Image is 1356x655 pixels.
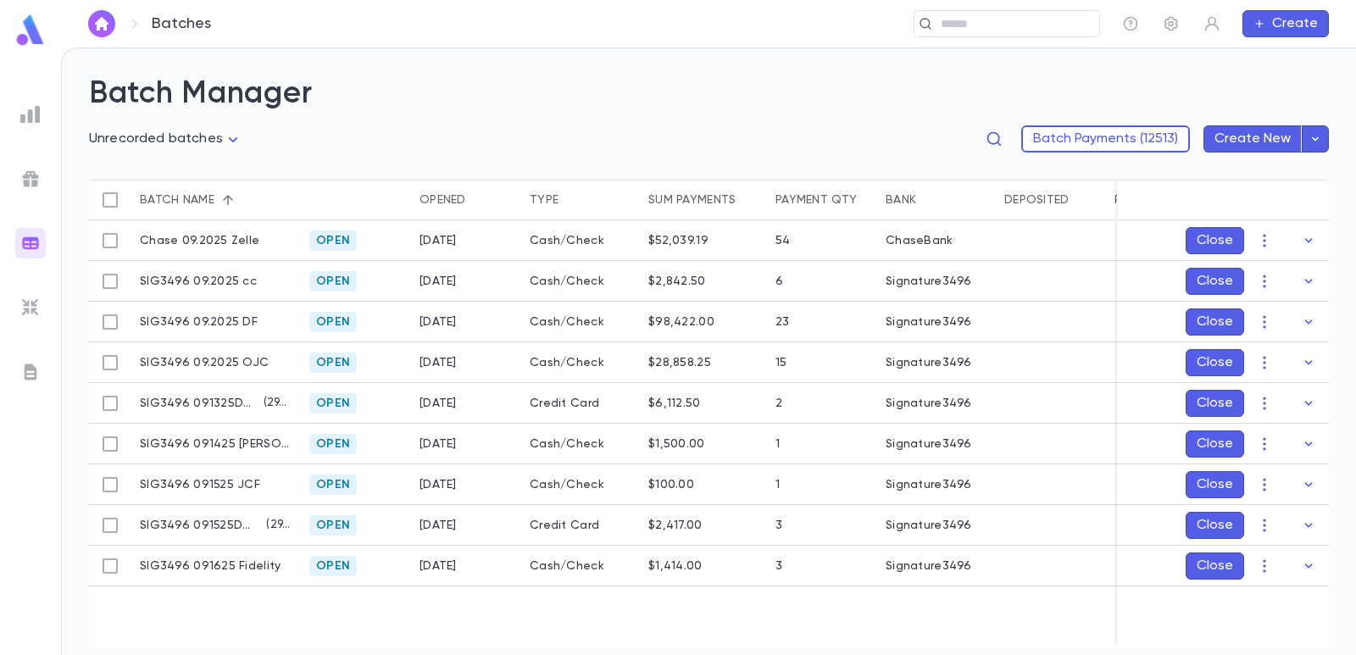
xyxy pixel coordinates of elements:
[131,180,301,220] div: Batch name
[140,315,258,329] p: SIG3496 09.2025 DF
[140,275,257,288] p: SIG3496 09.2025 cc
[648,180,736,220] div: Sum payments
[521,424,640,464] div: Cash/Check
[648,437,705,451] div: $1,500.00
[20,297,41,318] img: imports_grey.530a8a0e642e233f2baf0ef88e8c9fcb.svg
[1114,180,1180,220] div: Recorded
[89,126,243,153] div: Unrecorded batches
[14,14,47,47] img: logo
[309,519,357,532] span: Open
[420,397,457,410] div: 9/13/2025
[20,362,41,382] img: letters_grey.7941b92b52307dd3b8a917253454ce1c.svg
[152,14,211,33] p: Batches
[521,180,640,220] div: Type
[420,315,457,329] div: 9/1/2025
[140,478,260,491] p: SIG3496 091525 JCF
[775,478,780,491] div: 1
[20,233,41,253] img: batches_gradient.0a22e14384a92aa4cd678275c0c39cc4.svg
[140,234,259,247] p: Chase 09.2025 Zelle
[89,132,223,146] span: Unrecorded batches
[1186,349,1244,376] button: Close
[521,546,640,586] div: Cash/Check
[648,356,711,369] div: $28,858.25
[648,275,706,288] div: $2,842.50
[257,395,292,412] p: ( 2949 )
[309,437,357,451] span: Open
[140,559,281,573] p: SIG3496 091625 Fidelity
[775,315,790,329] div: 23
[1186,227,1244,254] button: Close
[20,104,41,125] img: reports_grey.c525e4749d1bce6a11f5fe2a8de1b229.svg
[648,315,714,329] div: $98,422.00
[886,315,972,329] div: Signature3496
[411,180,521,220] div: Opened
[214,186,242,214] button: Sort
[259,517,292,534] p: ( 2951 )
[775,437,780,451] div: 1
[886,234,953,247] div: ChaseBank
[775,234,791,247] div: 54
[1004,180,1070,220] div: Deposited
[140,519,259,532] p: SIG3496 091525DMFcc
[89,75,1329,113] h2: Batch Manager
[1186,308,1244,336] button: Close
[775,397,782,410] div: 2
[886,397,972,410] div: Signature3496
[886,275,972,288] div: Signature3496
[886,180,916,220] div: Bank
[775,275,783,288] div: 6
[140,397,257,410] p: SIG3496 091325DMFcc
[1186,390,1244,417] button: Close
[420,356,457,369] div: 9/2/2025
[140,356,269,369] p: SIG3496 09.2025 OJC
[1203,125,1302,153] button: Create New
[996,180,1106,220] div: Deposited
[1106,180,1216,220] div: Recorded
[648,519,703,532] div: $2,417.00
[309,478,357,491] span: Open
[886,559,972,573] div: Signature3496
[1242,10,1329,37] button: Create
[767,180,877,220] div: Payment qty
[521,342,640,383] div: Cash/Check
[92,17,112,31] img: home_white.a664292cf8c1dea59945f0da9f25487c.svg
[886,519,972,532] div: Signature3496
[775,180,857,220] div: Payment qty
[20,169,41,189] img: campaigns_grey.99e729a5f7ee94e3726e6486bddda8f1.svg
[648,234,709,247] div: $52,039.19
[1186,268,1244,295] button: Close
[420,275,457,288] div: 9/4/2025
[1021,125,1190,153] button: Batch Payments (12513)
[309,275,357,288] span: Open
[886,437,972,451] div: Signature3496
[521,261,640,302] div: Cash/Check
[420,478,457,491] div: 9/14/2025
[1186,471,1244,498] button: Close
[640,180,767,220] div: Sum payments
[420,234,457,247] div: 9/1/2025
[521,220,640,261] div: Cash/Check
[886,356,972,369] div: Signature3496
[140,180,214,220] div: Batch name
[309,559,357,573] span: Open
[521,505,640,546] div: Credit Card
[775,356,787,369] div: 15
[886,478,972,491] div: Signature3496
[648,559,703,573] div: $1,414.00
[420,180,466,220] div: Opened
[1186,512,1244,539] button: Close
[648,478,694,491] div: $100.00
[420,437,457,451] div: 9/14/2025
[140,437,292,451] p: SIG3496 091425 [PERSON_NAME]
[877,180,996,220] div: Bank
[1186,430,1244,458] button: Close
[309,234,357,247] span: Open
[775,559,782,573] div: 3
[521,383,640,424] div: Credit Card
[775,519,782,532] div: 3
[420,519,457,532] div: 9/15/2025
[521,464,640,505] div: Cash/Check
[521,302,640,342] div: Cash/Check
[309,397,357,410] span: Open
[648,397,701,410] div: $6,112.50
